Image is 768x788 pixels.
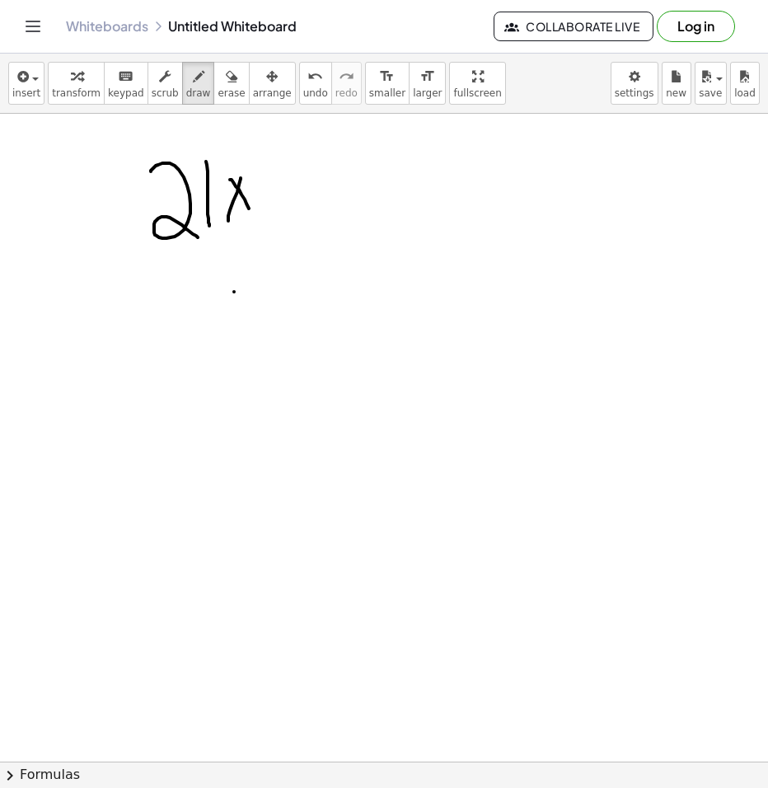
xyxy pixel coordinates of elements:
[182,62,215,105] button: draw
[615,87,654,99] span: settings
[730,62,760,105] button: load
[339,67,354,87] i: redo
[48,62,105,105] button: transform
[218,87,245,99] span: erase
[253,87,292,99] span: arrange
[419,67,435,87] i: format_size
[249,62,296,105] button: arrange
[186,87,211,99] span: draw
[335,87,358,99] span: redo
[449,62,505,105] button: fullscreen
[52,87,101,99] span: transform
[152,87,179,99] span: scrub
[104,62,148,105] button: keyboardkeypad
[662,62,691,105] button: new
[299,62,332,105] button: undoundo
[148,62,183,105] button: scrub
[409,62,446,105] button: format_sizelarger
[611,62,658,105] button: settings
[379,67,395,87] i: format_size
[12,87,40,99] span: insert
[307,67,323,87] i: undo
[369,87,405,99] span: smaller
[413,87,442,99] span: larger
[303,87,328,99] span: undo
[657,11,735,42] button: Log in
[508,19,639,34] span: Collaborate Live
[699,87,722,99] span: save
[118,67,133,87] i: keyboard
[66,18,148,35] a: Whiteboards
[20,13,46,40] button: Toggle navigation
[8,62,44,105] button: insert
[108,87,144,99] span: keypad
[453,87,501,99] span: fullscreen
[494,12,653,41] button: Collaborate Live
[213,62,249,105] button: erase
[734,87,756,99] span: load
[365,62,410,105] button: format_sizesmaller
[666,87,686,99] span: new
[695,62,727,105] button: save
[331,62,362,105] button: redoredo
